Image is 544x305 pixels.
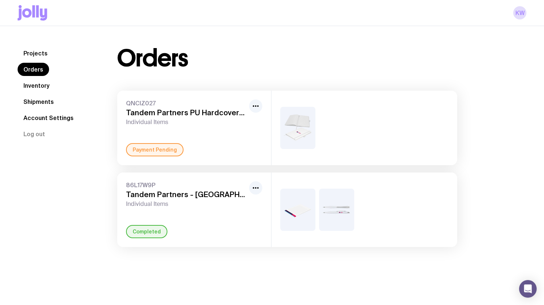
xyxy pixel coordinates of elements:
h3: Tandem Partners PU Hardcover Notebooks [126,108,246,117]
button: Log out [18,127,51,141]
span: QNCIZ027 [126,99,246,107]
div: Completed [126,225,167,238]
a: KW [513,6,526,19]
h1: Orders [117,47,188,70]
span: 86L17W9P [126,181,246,189]
span: Individual Items [126,200,246,208]
a: Shipments [18,95,60,108]
div: Open Intercom Messenger [519,280,537,298]
h3: Tandem Partners - [GEOGRAPHIC_DATA] Office [126,190,246,199]
span: Individual Items [126,119,246,126]
a: Projects [18,47,53,60]
a: Inventory [18,79,55,92]
div: Payment Pending [126,143,184,156]
a: Orders [18,63,49,76]
a: Account Settings [18,111,79,124]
